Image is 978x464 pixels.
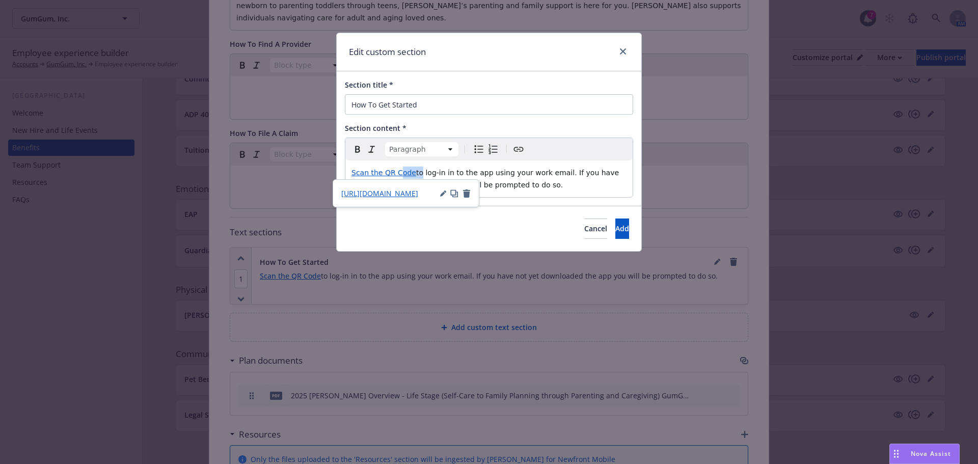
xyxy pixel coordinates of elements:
span: Add [615,224,629,233]
span: to log-in in to the app using your work email. If you have not yet downloaded the app you will be... [351,169,621,189]
button: Bulleted list [472,142,486,156]
button: Bold [350,142,365,156]
button: Italic [365,142,379,156]
span: [URL][DOMAIN_NAME] [341,188,418,198]
span: Section title * [345,80,393,90]
button: Create link [511,142,526,156]
button: Block type [385,142,458,156]
div: Drag to move [890,444,903,463]
button: Add [615,219,629,239]
button: Numbered list [486,142,500,156]
div: editable markdown [345,160,633,197]
button: Cancel [584,219,607,239]
span: Nova Assist [911,449,951,458]
a: close [617,45,629,58]
a: [URL][DOMAIN_NAME] [341,188,418,199]
a: Scan the QR Code [351,169,416,177]
h1: Edit custom section [349,45,426,59]
button: Nova Assist [889,444,960,464]
span: Cancel [584,224,607,233]
div: toggle group [472,142,500,156]
span: Section content * [345,123,406,133]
